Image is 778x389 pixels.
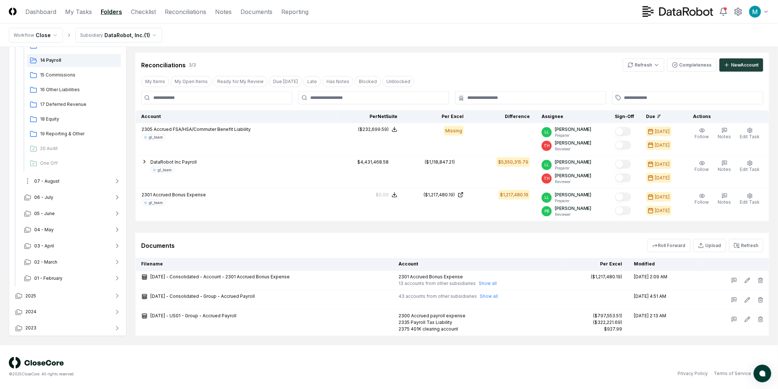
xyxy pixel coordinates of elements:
a: One Off [27,157,121,170]
div: [DATE] [655,142,670,149]
button: Mark complete [615,127,631,136]
button: Blocked [355,76,381,87]
a: Reporting [281,7,308,16]
div: $4,431,468.58 [357,159,389,165]
a: 19 Reporting & Other [27,128,121,141]
button: Completeness [667,58,717,72]
button: Mark complete [615,174,631,182]
div: [DATE] [655,161,670,168]
p: Preparer [555,133,592,138]
button: $0.00 [376,192,397,198]
td: [DATE] 2:13 AM [628,310,697,336]
a: ($1,217,480.19) [409,192,464,198]
div: [DATE] [655,128,670,135]
span: Accrued Bonus Expense [153,192,206,197]
span: 43 accounts from other subsidiaries [399,293,477,300]
a: 18 Equity [27,113,121,126]
th: Per NetSuite [337,110,403,123]
span: 01 - February [34,275,63,282]
div: ($232,699.59) [358,126,389,133]
span: 2023 [25,325,36,332]
a: Reconciliations [165,7,206,16]
button: ($232,699.59) [358,126,397,133]
span: LL [545,129,549,135]
div: © 2025 CloseCore. All rights reserved. [9,372,389,377]
button: Edit Task [739,126,761,142]
button: 2023 [9,320,127,336]
p: [PERSON_NAME] [555,172,592,179]
button: NewAccount [720,58,763,72]
button: Notes [717,159,733,174]
th: Assignee [536,110,609,123]
div: Account [142,113,332,120]
div: Missing [444,126,464,136]
button: Mark complete [615,141,631,150]
div: Reconciliations [141,61,186,69]
p: Reviewer [555,212,592,217]
button: Refresh [729,239,763,252]
span: 15 Commissions [40,72,118,78]
div: Workflow [14,32,34,39]
td: [DATE] 2:09 AM [628,271,697,290]
button: atlas-launcher [754,365,771,382]
span: 03 - April [34,243,54,249]
button: 02 - March [18,254,127,270]
div: New Account [731,62,759,68]
button: 05 - June [18,206,127,222]
span: 05 - June [34,210,55,217]
span: 06 - July [34,194,53,201]
span: 18 Equity [40,116,118,122]
div: ($1,217,480.19) [591,274,622,281]
button: Refresh [623,58,664,72]
th: Filename [136,258,393,271]
span: Accrued FSA/HSA/Commuter Benefit Liability [154,126,251,132]
button: Show all [480,293,498,300]
button: Due Today [269,76,302,87]
button: Roll Forward [647,239,690,252]
a: [DATE] - Consolidated - Group - Accrued Payroll [142,293,387,300]
td: [DATE] 4:51 AM [628,290,697,310]
button: Ready for My Review [213,76,268,87]
button: Mark complete [615,160,631,169]
button: 2025 [9,288,127,304]
div: Subsidiary [80,32,103,39]
a: My Tasks [65,7,92,16]
div: [DATE] [655,194,670,200]
div: ($1,217,480.19) [424,192,455,198]
a: 17 Deferred Revenue [27,98,121,111]
div: [DATE] [655,175,670,181]
span: Follow [695,167,709,172]
span: Notes [718,134,731,139]
span: 19 Reporting & Other [40,131,118,137]
th: Sign-Off [609,110,640,123]
a: Dashboard [25,7,56,16]
div: 3 / 3 [189,62,196,68]
img: DataRobot logo [643,6,713,17]
button: Unblocked [382,76,414,87]
div: Due [646,113,676,120]
button: Upload [693,239,726,252]
img: Logo [9,8,17,15]
a: Checklist [131,7,156,16]
div: ($1,118,847.21) [425,159,455,165]
span: TH [544,143,550,149]
span: DataRobot Inc Payroll [150,159,197,165]
span: 02 - March [34,259,57,265]
button: My Open Items [171,76,212,87]
th: Difference [470,110,536,123]
p: Reviewer [555,179,592,185]
button: DataRobot Inc Payroll [150,159,197,165]
span: One Off [40,160,118,167]
th: Per Excel [403,110,470,123]
a: Folders [101,7,122,16]
span: LL [545,195,549,200]
p: [PERSON_NAME] [555,192,592,198]
a: [DATE] - Consolidated - Account - 2301 Accrued Bonus Expense [142,274,387,281]
span: Edit Task [740,167,760,172]
p: [PERSON_NAME] [555,159,592,165]
button: Show all [479,281,497,287]
span: Notes [718,199,731,205]
button: Edit Task [739,192,761,207]
button: Notes [717,192,733,207]
button: 04 - May [18,222,127,238]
